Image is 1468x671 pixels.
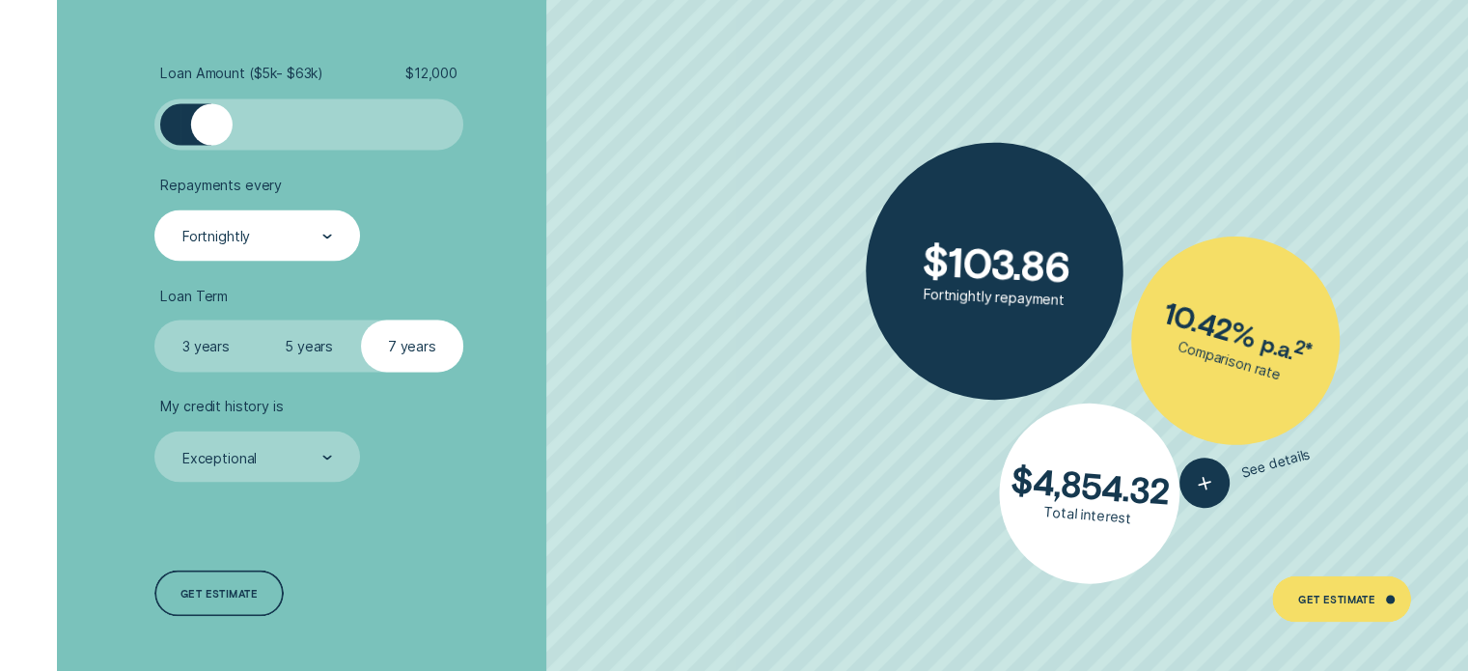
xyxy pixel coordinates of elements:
span: My credit history is [160,397,283,414]
button: See details [1175,429,1317,514]
label: 3 years [154,320,258,371]
div: Exceptional [182,449,257,466]
span: See details [1239,445,1313,481]
a: Get estimate [154,570,283,616]
span: $ 12,000 [405,65,457,82]
label: 7 years [361,320,464,371]
span: Loan Amount ( $5k - $63k ) [160,65,323,82]
span: Loan Term [160,287,228,304]
span: Repayments every [160,176,282,193]
div: Fortnightly [182,227,250,244]
a: Get Estimate [1272,575,1411,622]
label: 5 years [258,320,361,371]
